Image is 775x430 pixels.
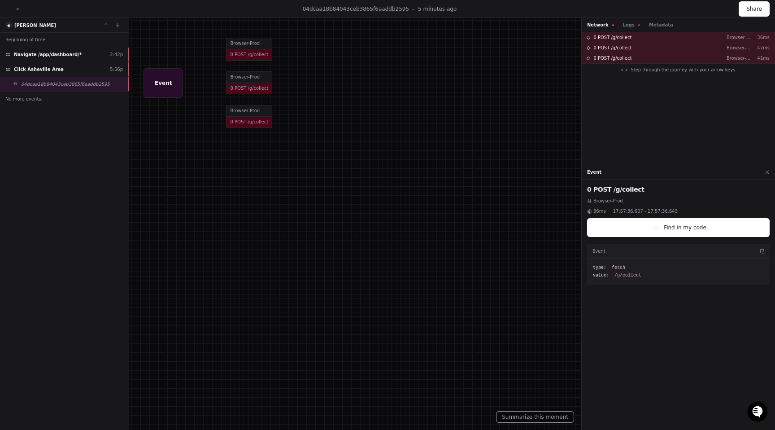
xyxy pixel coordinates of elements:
[593,197,623,204] span: Browser-Prod
[752,55,770,61] p: 41ms
[14,66,64,73] span: Click Asheville Area
[631,66,736,73] span: Step through the journey with your arrow keys.
[752,44,770,51] p: 47ms
[727,55,752,61] p: Browser-Prod
[63,94,109,101] a: Powered byPylon
[593,272,609,279] span: value:
[89,94,109,101] span: Pylon
[152,70,163,80] button: Start new chat
[593,264,606,271] span: type:
[496,411,574,423] button: Summarize this moment
[739,1,770,17] button: Share
[110,66,123,73] div: 5:56p
[9,9,27,27] img: PlayerZero
[612,264,625,271] span: fetch
[5,36,47,43] span: Beginning of time.
[9,36,163,50] div: Welcome
[623,22,640,28] button: Logs
[727,44,752,51] p: Browser-Prod
[752,34,770,41] p: 36ms
[30,67,147,76] div: Start new chat
[746,400,771,425] iframe: Open customer support
[593,208,606,215] span: 36ms
[9,67,25,83] img: 1736555170064-99ba0984-63c1-480f-8ee9-699278ef63ed
[593,55,631,61] span: 0 POST /g/collect
[613,208,678,215] span: 17:57:36.607 - 17:57:36.643
[727,34,752,41] p: Browser-Prod
[418,5,457,13] p: 5 minutes ago
[303,6,409,12] span: 04dcaa18b84043ceb3865f6aaddb2595
[6,22,12,28] img: 7.svg
[614,272,641,279] span: /g/collect
[592,248,605,254] h3: Event
[649,22,673,28] button: Metadata
[587,218,770,237] button: Find in my code
[14,51,82,58] span: Navigate /app/dashboard/*
[593,44,631,51] span: 0 POST /g/collect
[5,96,43,102] span: No more events.
[664,224,706,231] span: Find in my code
[110,51,123,58] div: 2:42p
[14,23,56,28] a: [PERSON_NAME]
[593,34,631,41] span: 0 POST /g/collect
[21,81,110,88] span: 04dcaa18b84043ceb3865f6aaddb2595
[587,185,770,194] h2: 0 POST /g/collect
[587,22,614,28] button: Network
[30,76,113,83] div: We're available if you need us!
[587,169,601,176] button: Event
